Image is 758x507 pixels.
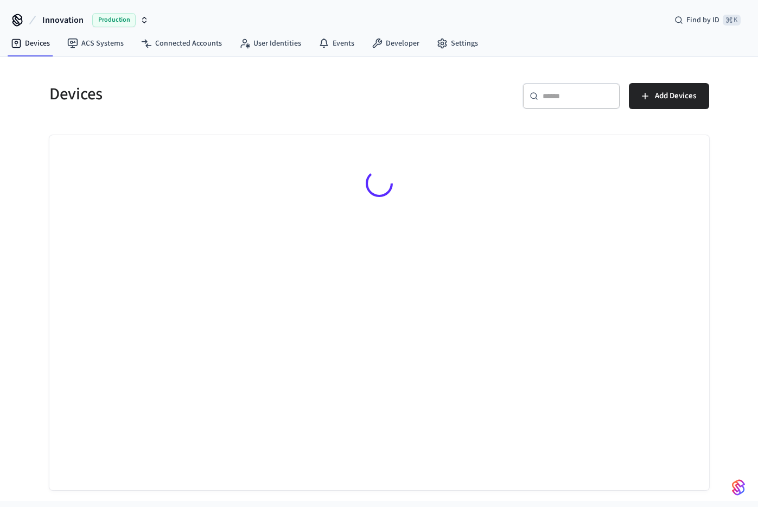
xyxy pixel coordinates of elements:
[2,34,59,53] a: Devices
[686,15,719,26] span: Find by ID
[231,34,310,53] a: User Identities
[92,13,136,27] span: Production
[310,34,363,53] a: Events
[42,14,84,27] span: Innovation
[655,89,696,103] span: Add Devices
[132,34,231,53] a: Connected Accounts
[666,10,749,30] div: Find by ID⌘ K
[428,34,487,53] a: Settings
[723,15,741,26] span: ⌘ K
[363,34,428,53] a: Developer
[629,83,709,109] button: Add Devices
[59,34,132,53] a: ACS Systems
[732,479,745,496] img: SeamLogoGradient.69752ec5.svg
[49,83,373,105] h5: Devices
